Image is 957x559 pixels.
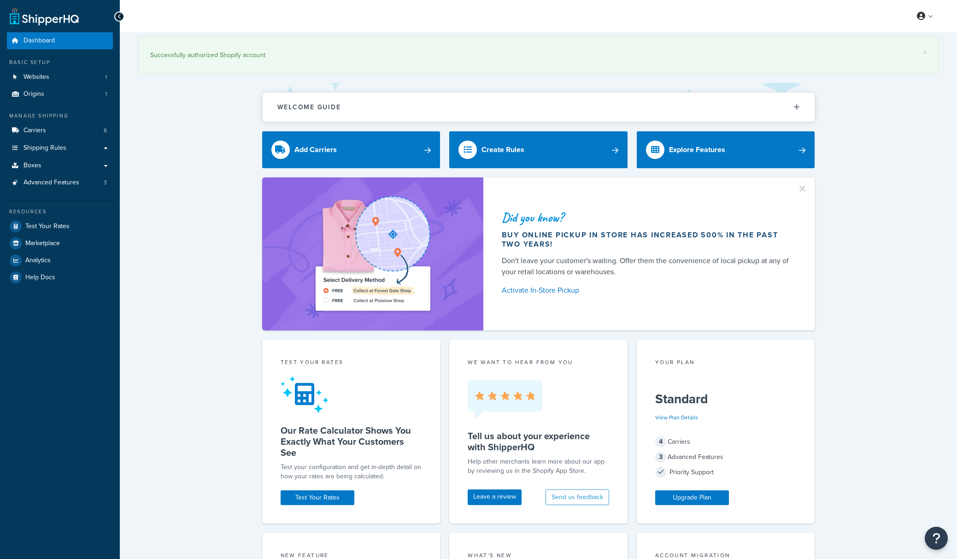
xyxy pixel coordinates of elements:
[655,358,797,369] div: Your Plan
[277,104,341,111] h2: Welcome Guide
[7,112,113,120] div: Manage Shipping
[105,73,107,81] span: 1
[7,69,113,86] a: Websites1
[150,49,927,62] div: Successfully authorized Shopify account
[502,211,793,224] div: Did you know?
[7,59,113,66] div: Basic Setup
[105,90,107,98] span: 1
[502,230,793,249] div: Buy online pickup in store has increased 500% in the past two years!
[7,122,113,139] li: Carriers
[7,140,113,157] a: Shipping Rules
[7,218,113,235] a: Test Your Rates
[468,489,522,505] a: Leave a review
[289,191,456,317] img: ad-shirt-map-b0359fc47e01cab431d101c4b569394f6a03f54285957d908178d52f29eb9668.png
[23,144,66,152] span: Shipping Rules
[7,174,113,191] li: Advanced Features
[655,435,797,448] div: Carriers
[104,179,107,187] span: 3
[923,49,927,56] a: ×
[7,86,113,103] li: Origins
[281,490,354,505] a: Test Your Rates
[502,284,793,297] a: Activate In-Store Pickup
[25,223,70,230] span: Test Your Rates
[7,208,113,216] div: Resources
[669,143,725,156] div: Explore Features
[655,413,698,422] a: View Plan Details
[449,131,628,168] a: Create Rules
[7,69,113,86] li: Websites
[7,252,113,269] a: Analytics
[655,392,797,406] h5: Standard
[7,157,113,174] a: Boxes
[7,269,113,286] a: Help Docs
[23,73,49,81] span: Websites
[281,463,422,481] div: Test your configuration and get in-depth detail on how your rates are being calculated.
[468,457,609,476] p: Help other merchants learn more about our app by reviewing us in the Shopify App Store.
[7,235,113,252] a: Marketplace
[655,436,666,447] span: 4
[25,274,55,282] span: Help Docs
[23,127,46,135] span: Carriers
[23,162,41,170] span: Boxes
[262,131,440,168] a: Add Carriers
[502,255,793,277] div: Don't leave your customer's waiting. Offer them the convenience of local pickup at any of your re...
[7,32,113,49] a: Dashboard
[637,131,815,168] a: Explore Features
[481,143,524,156] div: Create Rules
[655,452,666,463] span: 3
[25,257,51,265] span: Analytics
[23,179,79,187] span: Advanced Features
[468,358,609,366] p: we want to hear from you
[7,174,113,191] a: Advanced Features3
[294,143,337,156] div: Add Carriers
[263,93,815,122] button: Welcome Guide
[7,122,113,139] a: Carriers6
[7,86,113,103] a: Origins1
[25,240,60,247] span: Marketplace
[281,425,422,458] h5: Our Rate Calculator Shows You Exactly What Your Customers See
[655,490,729,505] a: Upgrade Plan
[925,527,948,550] button: Open Resource Center
[468,430,609,453] h5: Tell us about your experience with ShipperHQ
[655,451,797,464] div: Advanced Features
[23,90,44,98] span: Origins
[23,37,55,45] span: Dashboard
[546,489,609,505] button: Send us feedback
[281,358,422,369] div: Test your rates
[655,466,797,479] div: Priority Support
[104,127,107,135] span: 6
